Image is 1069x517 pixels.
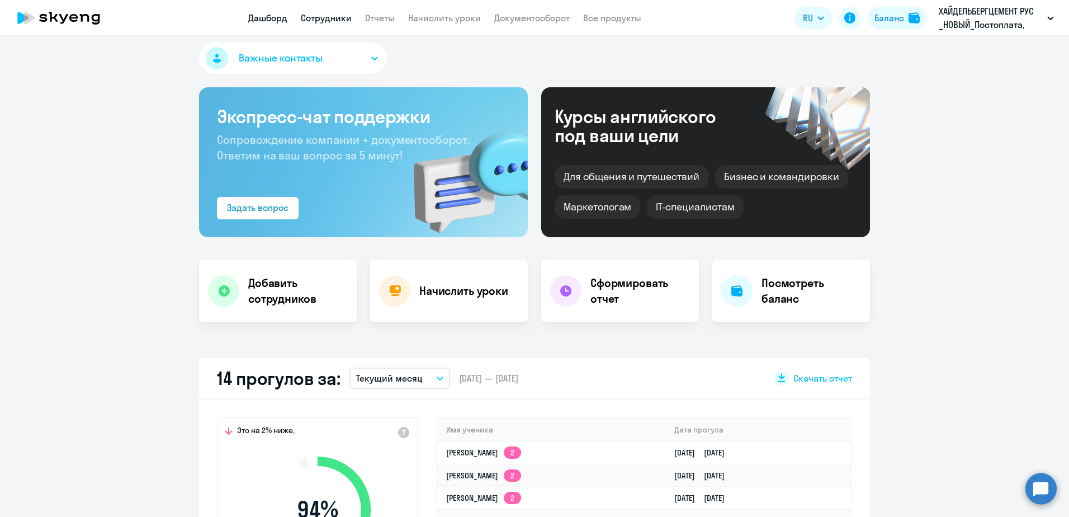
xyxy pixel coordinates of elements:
[356,372,423,385] p: Текущий месяц
[446,493,521,503] a: [PERSON_NAME]2
[715,165,848,189] div: Бизнес и командировки
[674,493,734,503] a: [DATE][DATE]
[446,448,521,458] a: [PERSON_NAME]2
[939,4,1043,31] p: ХАЙДЕЛЬБЕРГЦЕМЕНТ РУС _НОВЫЙ_Постоплата, ХАЙДЕЛЬБЕРГЦЕМЕНТ РУС, ООО
[248,275,348,307] h4: Добавить сотрудников
[555,107,746,145] div: Курсы английского под ваши цели
[408,12,481,23] a: Начислить уроки
[217,197,299,219] button: Задать вопрос
[248,12,287,23] a: Дашборд
[217,133,470,162] span: Сопровождение компании + документооборот. Ответим на ваш вопрос за 5 минут!
[217,367,340,389] h2: 14 прогулов за:
[868,7,926,29] button: Балансbalance
[583,12,641,23] a: Все продукты
[590,275,690,307] h4: Сформировать отчет
[795,7,832,29] button: RU
[647,195,743,219] div: IT-специалистам
[437,419,665,441] th: Имя ученика
[217,105,510,128] h3: Экспресс-чат поддержки
[419,283,508,299] h4: Начислить уроки
[874,11,904,25] div: Баланс
[674,448,734,458] a: [DATE][DATE]
[239,51,323,65] span: Важные контакты
[494,12,570,23] a: Документооборот
[199,43,387,74] button: Важные контакты
[349,368,450,389] button: Текущий месяц
[674,471,734,481] a: [DATE][DATE]
[365,12,395,23] a: Отчеты
[504,469,521,482] app-skyeng-badge: 2
[227,201,288,214] div: Задать вопрос
[237,425,295,439] span: Это на 2% ниже,
[504,446,521,459] app-skyeng-badge: 2
[909,12,920,23] img: balance
[459,372,518,384] span: [DATE] — [DATE]
[301,12,352,23] a: Сотрудники
[398,111,528,237] img: bg-img
[504,492,521,504] app-skyeng-badge: 2
[446,471,521,481] a: [PERSON_NAME]2
[793,372,852,384] span: Скачать отчет
[761,275,861,307] h4: Посмотреть баланс
[803,11,813,25] span: RU
[665,419,851,441] th: Дата прогула
[555,165,708,189] div: Для общения и путешествий
[933,4,1059,31] button: ХАЙДЕЛЬБЕРГЦЕМЕНТ РУС _НОВЫЙ_Постоплата, ХАЙДЕЛЬБЕРГЦЕМЕНТ РУС, ООО
[555,195,640,219] div: Маркетологам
